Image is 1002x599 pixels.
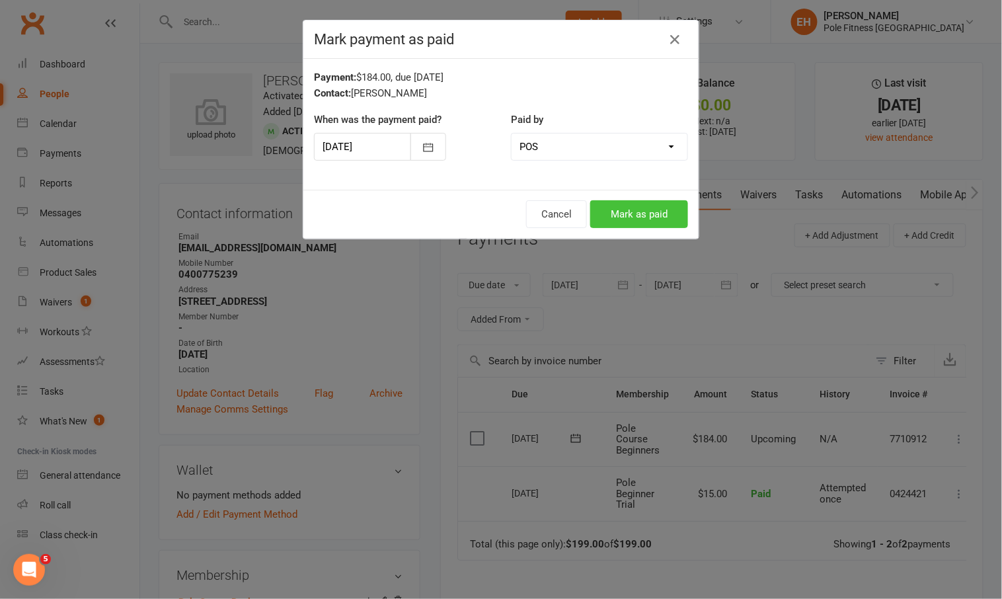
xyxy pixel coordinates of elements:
[314,69,688,85] div: $184.00, due [DATE]
[314,71,356,83] strong: Payment:
[526,200,587,228] button: Cancel
[314,31,688,48] h4: Mark payment as paid
[40,554,51,565] span: 5
[511,112,543,128] label: Paid by
[590,200,688,228] button: Mark as paid
[13,554,45,586] iframe: Intercom live chat
[314,85,688,101] div: [PERSON_NAME]
[664,29,685,50] button: Close
[314,87,351,99] strong: Contact:
[314,112,442,128] label: When was the payment paid?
